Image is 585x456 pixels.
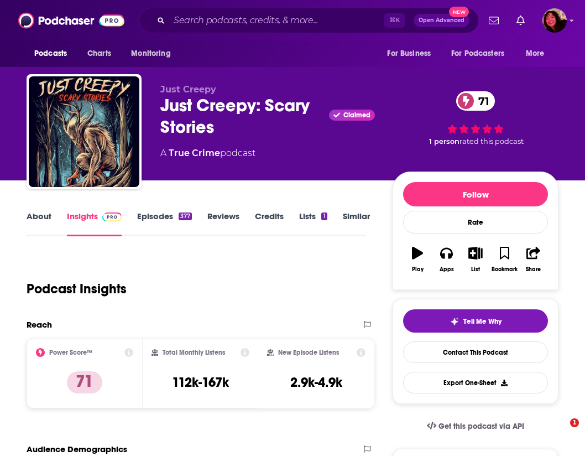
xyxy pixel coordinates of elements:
[471,266,480,273] div: List
[139,8,479,33] div: Search podcasts, credits, & more...
[429,137,459,146] span: 1 person
[461,240,490,279] button: List
[419,18,464,23] span: Open Advanced
[403,182,548,206] button: Follow
[137,211,192,236] a: Episodes377
[278,349,339,356] h2: New Episode Listens
[163,349,225,356] h2: Total Monthly Listens
[67,371,102,393] p: 71
[456,91,495,111] a: 71
[172,374,229,391] h3: 112k-167k
[290,374,342,391] h3: 2.9k-4.9k
[418,413,533,440] a: Get this podcast via API
[403,372,548,393] button: Export One-Sheet
[451,46,504,61] span: For Podcasters
[18,10,124,31] img: Podchaser - Follow, Share and Rate Podcasts
[87,46,111,61] span: Charts
[542,8,567,33] img: User Profile
[547,418,574,445] iframe: Intercom live chat
[403,211,548,234] div: Rate
[160,147,255,160] div: A podcast
[34,46,67,61] span: Podcasts
[49,349,92,356] h2: Power Score™
[492,266,518,273] div: Bookmark
[102,213,122,221] img: Podchaser Pro
[438,422,524,431] span: Get this podcast via API
[387,46,431,61] span: For Business
[299,211,327,236] a: Lists1
[123,43,185,64] button: open menu
[444,43,520,64] button: open menu
[27,211,51,236] a: About
[321,213,327,220] div: 1
[207,211,239,236] a: Reviews
[343,112,370,118] span: Claimed
[80,43,118,64] a: Charts
[526,46,545,61] span: More
[393,84,558,153] div: 71 1 personrated this podcast
[412,266,424,273] div: Play
[449,7,469,17] span: New
[403,309,548,333] button: tell me why sparkleTell Me Why
[160,84,216,95] span: Just Creepy
[542,8,567,33] span: Logged in as Kathryn-Musilek
[27,319,52,330] h2: Reach
[27,281,127,297] h1: Podcast Insights
[490,240,519,279] button: Bookmark
[542,8,567,33] button: Show profile menu
[379,43,445,64] button: open menu
[27,43,81,64] button: open menu
[518,43,558,64] button: open menu
[384,13,405,28] span: ⌘ K
[27,444,127,454] h2: Audience Demographics
[67,211,122,236] a: InsightsPodchaser Pro
[169,12,384,29] input: Search podcasts, credits, & more...
[169,148,220,158] a: True Crime
[403,341,548,363] a: Contact This Podcast
[343,211,370,236] a: Similar
[440,266,454,273] div: Apps
[432,240,461,279] button: Apps
[526,266,541,273] div: Share
[255,211,284,236] a: Credits
[450,317,459,326] img: tell me why sparkle
[459,137,524,146] span: rated this podcast
[467,91,495,111] span: 71
[179,213,192,220] div: 377
[29,76,139,187] img: Just Creepy: Scary Stories
[414,14,469,27] button: Open AdvancedNew
[131,46,170,61] span: Monitoring
[570,418,579,427] span: 1
[512,11,529,30] a: Show notifications dropdown
[519,240,548,279] button: Share
[403,240,432,279] button: Play
[463,317,502,326] span: Tell Me Why
[484,11,503,30] a: Show notifications dropdown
